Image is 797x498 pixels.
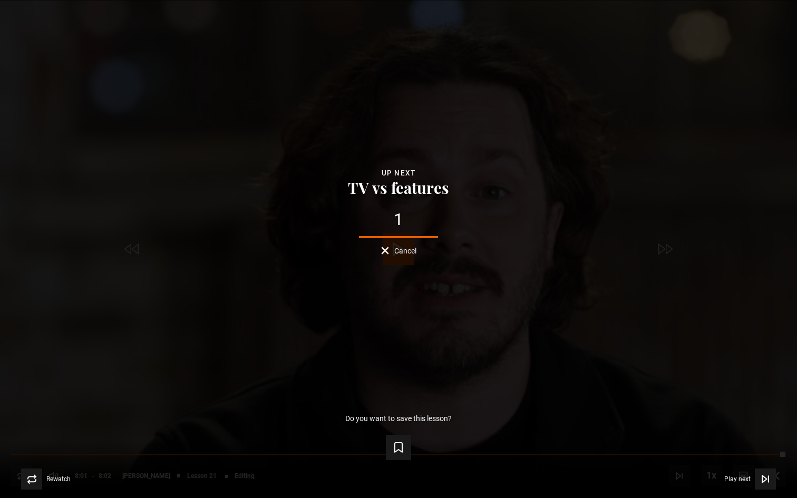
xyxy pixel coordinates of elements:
[21,468,71,490] button: Rewatch
[381,247,416,255] button: Cancel
[724,476,751,482] span: Play next
[345,179,452,196] button: TV vs features
[394,247,416,255] span: Cancel
[17,167,780,179] div: Up next
[17,211,780,228] div: 1
[724,468,776,490] button: Play next
[46,476,71,482] span: Rewatch
[345,415,452,422] p: Do you want to save this lesson?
